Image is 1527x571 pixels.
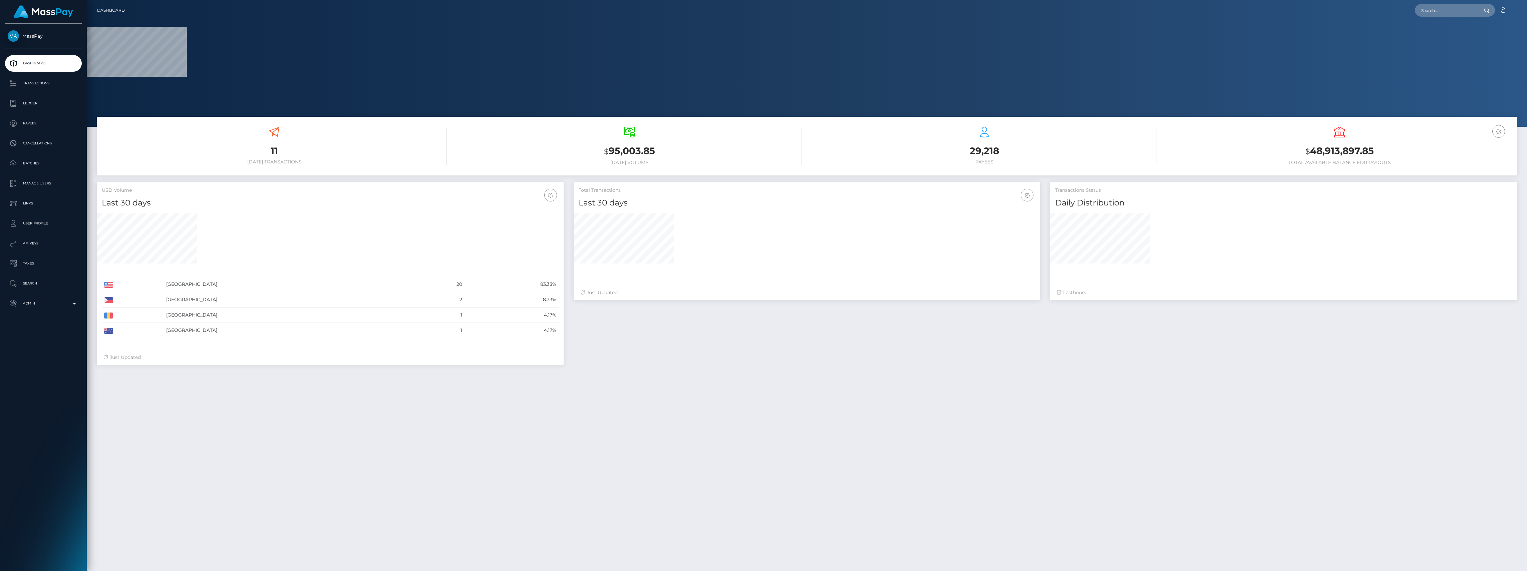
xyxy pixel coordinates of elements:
td: 4.17% [465,308,559,323]
p: Taxes [8,258,79,268]
p: Manage Users [8,178,79,188]
p: Admin [8,299,79,309]
img: US.png [104,282,113,288]
td: [GEOGRAPHIC_DATA] [164,277,417,292]
input: Search... [1415,4,1478,17]
p: Cancellations [8,138,79,148]
h3: 29,218 [812,144,1157,157]
td: [GEOGRAPHIC_DATA] [164,292,417,308]
h4: Daily Distribution [1055,197,1512,209]
p: User Profile [8,218,79,228]
img: PH.png [104,297,113,303]
p: Links [8,198,79,208]
td: [GEOGRAPHIC_DATA] [164,308,417,323]
h6: Total Available Balance for Payouts [1167,160,1512,165]
a: Dashboard [5,55,82,72]
h3: 95,003.85 [457,144,802,158]
p: Payees [8,118,79,128]
img: MassPay [8,30,19,42]
img: AU.png [104,328,113,334]
small: $ [1305,147,1310,156]
td: 1 [417,308,465,323]
img: MassPay Logo [14,5,73,18]
td: 83.33% [465,277,559,292]
h4: Last 30 days [579,197,1035,209]
span: MassPay [5,33,82,39]
h3: 48,913,897.85 [1167,144,1512,158]
a: Search [5,275,82,292]
a: Batches [5,155,82,172]
a: Links [5,195,82,212]
a: Ledger [5,95,82,112]
td: 20 [417,277,465,292]
p: Dashboard [8,58,79,68]
small: $ [604,147,609,156]
a: Manage Users [5,175,82,192]
a: Cancellations [5,135,82,152]
a: API Keys [5,235,82,252]
a: Payees [5,115,82,132]
a: Admin [5,295,82,312]
td: 1 [417,323,465,338]
img: RO.png [104,313,113,319]
a: Transactions [5,75,82,92]
p: Ledger [8,98,79,108]
h3: 11 [102,144,447,157]
div: Just Updated [580,289,1034,296]
a: User Profile [5,215,82,232]
a: Dashboard [97,3,125,17]
a: Taxes [5,255,82,272]
p: Batches [8,158,79,168]
p: API Keys [8,238,79,248]
h5: USD Volume [102,187,559,194]
h6: [DATE] Transactions [102,159,447,165]
div: Just Updated [103,354,557,361]
p: Transactions [8,78,79,88]
p: Search [8,278,79,289]
td: [GEOGRAPHIC_DATA] [164,323,417,338]
h5: Transactions Status [1055,187,1512,194]
div: Last hours [1057,289,1510,296]
h6: [DATE] Volume [457,160,802,165]
td: 4.17% [465,323,559,338]
td: 8.33% [465,292,559,308]
td: 2 [417,292,465,308]
h4: Last 30 days [102,197,559,209]
h5: Total Transactions [579,187,1035,194]
h6: Payees [812,159,1157,165]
